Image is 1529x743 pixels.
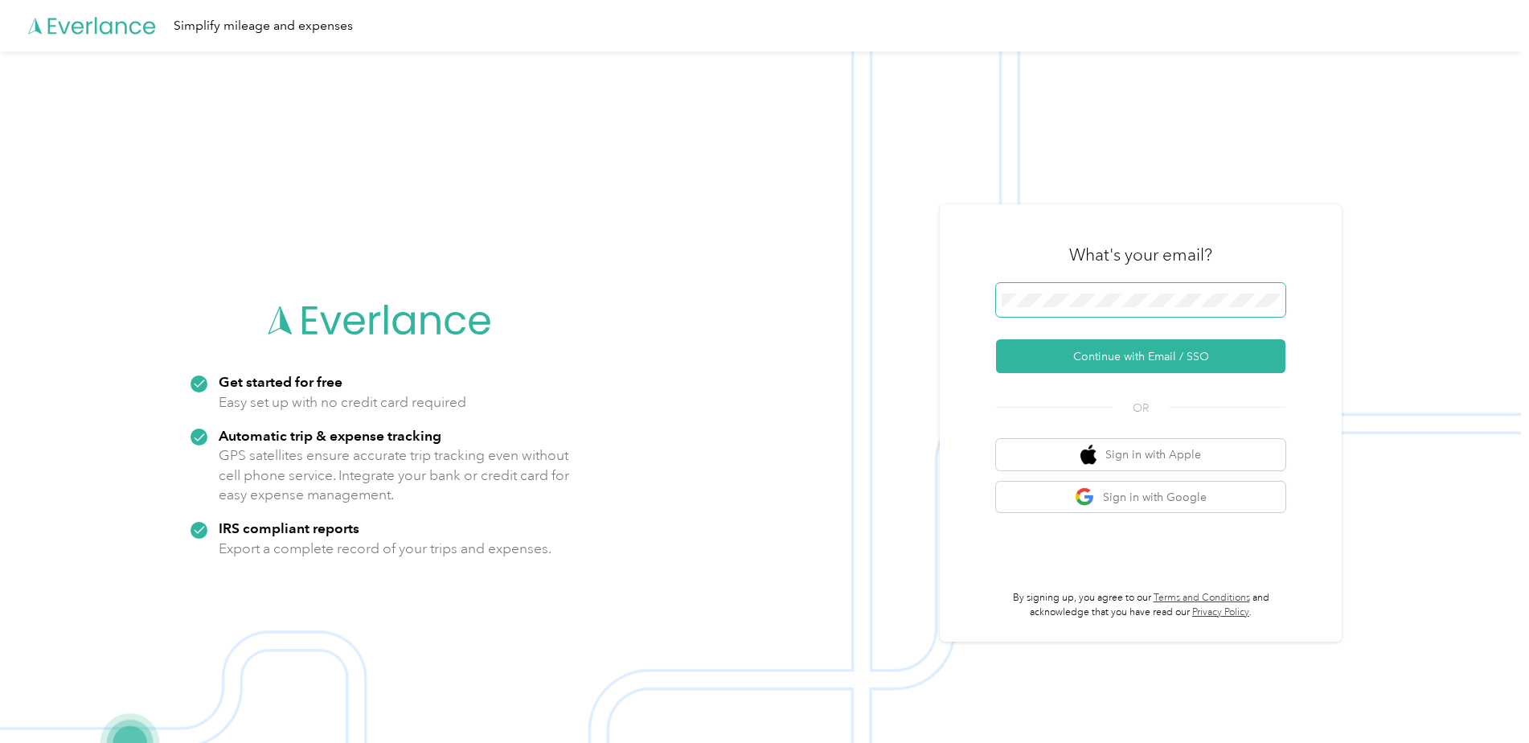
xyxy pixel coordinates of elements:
a: Privacy Policy [1192,606,1249,618]
a: Terms and Conditions [1154,592,1250,604]
p: Export a complete record of your trips and expenses. [219,539,551,559]
h3: What's your email? [1069,244,1212,266]
button: apple logoSign in with Apple [996,439,1285,470]
div: Simplify mileage and expenses [174,16,353,36]
button: google logoSign in with Google [996,482,1285,513]
p: Easy set up with no credit card required [219,392,466,413]
strong: Automatic trip & expense tracking [219,427,441,444]
p: By signing up, you agree to our and acknowledge that you have read our . [996,591,1285,619]
p: GPS satellites ensure accurate trip tracking even without cell phone service. Integrate your bank... [219,445,570,505]
img: apple logo [1080,445,1097,465]
img: google logo [1075,487,1095,507]
button: Continue with Email / SSO [996,339,1285,373]
strong: IRS compliant reports [219,519,359,536]
span: OR [1113,400,1169,417]
strong: Get started for free [219,373,342,390]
